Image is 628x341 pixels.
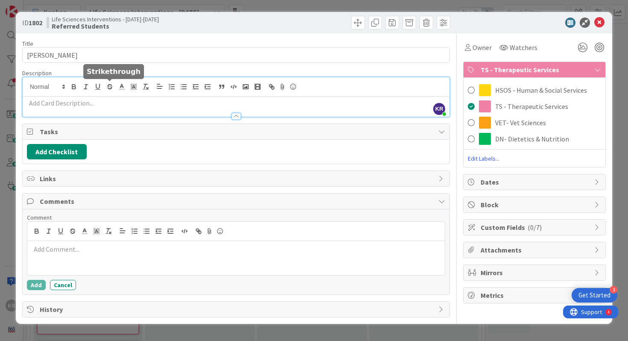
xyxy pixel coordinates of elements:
[22,69,52,77] span: Description
[495,134,569,144] span: DN- Dietetics & Nutrition
[528,223,542,232] span: ( 0/7 )
[22,40,33,47] label: Title
[52,16,159,23] span: Life Sciences Interventions - [DATE]-[DATE]
[481,222,590,232] span: Custom Fields
[29,18,42,27] b: 1802
[472,42,492,53] span: Owner
[44,3,47,10] div: 4
[510,42,537,53] span: Watchers
[481,268,590,278] span: Mirrors
[18,1,39,12] span: Support
[610,286,617,294] div: 3
[481,245,590,255] span: Attachments
[481,177,590,187] span: Dates
[495,101,568,112] span: TS - Therapeutic Services
[495,85,587,95] span: HSOS - Human & Social Services
[22,47,450,63] input: type card name here...
[481,200,590,210] span: Block
[40,126,434,137] span: Tasks
[27,280,46,290] button: Add
[578,291,610,300] div: Get Started
[27,214,52,221] span: Comment
[50,280,76,290] button: Cancel
[433,103,445,115] span: KR
[52,23,159,29] b: Referred Students
[22,18,42,28] span: ID
[495,118,546,128] span: VET- Vet Sciences
[40,304,434,315] span: History
[572,288,617,303] div: Open Get Started checklist, remaining modules: 3
[481,290,590,300] span: Metrics
[87,68,141,76] h5: Strikethrough
[481,65,590,75] span: TS - Therapeutic Services
[27,144,87,159] button: Add Checklist
[464,154,605,163] span: Edit Labels...
[40,173,434,184] span: Links
[40,196,434,206] span: Comments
